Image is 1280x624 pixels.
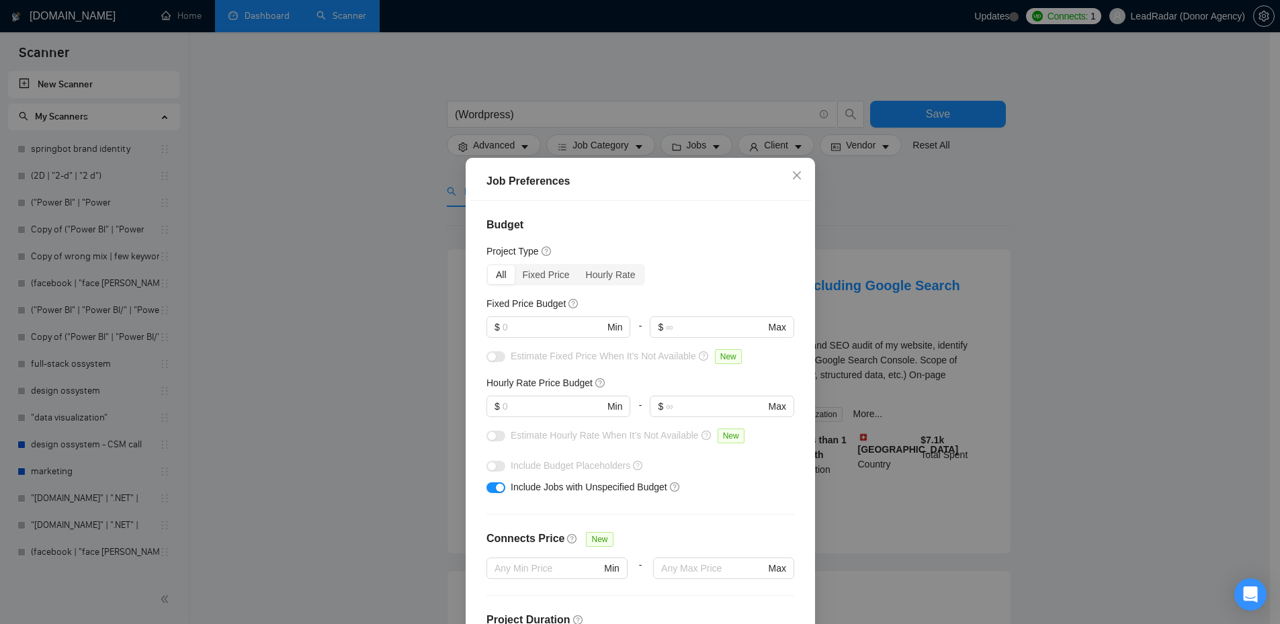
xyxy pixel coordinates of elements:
div: Job Preferences [486,173,794,189]
span: New [717,429,744,443]
span: Min [604,561,620,576]
button: Close [779,158,815,194]
input: ∞ [666,320,765,335]
div: Open Intercom Messenger [1234,578,1267,611]
h5: Project Type [486,244,539,259]
input: Any Max Price [661,561,765,576]
span: Min [607,320,622,335]
span: New [714,349,741,364]
span: question-circle [701,430,712,441]
input: 0 [502,399,604,414]
div: - [630,396,650,428]
span: Estimate Hourly Rate When It’s Not Available [511,430,699,441]
span: question-circle [698,351,709,361]
span: New [586,532,613,547]
span: Min [607,399,622,414]
span: Max [768,320,785,335]
span: question-circle [595,377,605,388]
h5: Hourly Rate Price Budget [486,375,593,390]
span: question-circle [568,298,579,309]
div: - [630,316,650,349]
div: Hourly Rate [577,265,643,284]
span: question-circle [633,460,644,471]
span: Include Jobs with Unspecified Budget [511,482,667,492]
span: question-circle [567,533,578,544]
div: - [627,558,652,595]
input: ∞ [666,399,765,414]
span: question-circle [541,246,552,257]
div: All [488,265,515,284]
input: Any Min Price [495,561,601,576]
h4: Budget [486,217,794,233]
span: Estimate Fixed Price When It’s Not Available [511,351,696,361]
span: close [792,170,802,181]
h5: Fixed Price Budget [486,296,566,311]
span: $ [495,399,500,414]
div: Fixed Price [514,265,577,284]
span: $ [495,320,500,335]
span: $ [658,399,663,414]
span: Max [768,561,785,576]
span: question-circle [669,482,680,492]
span: Max [768,399,785,414]
input: 0 [502,320,604,335]
span: Include Budget Placeholders [511,460,630,471]
span: $ [658,320,663,335]
h4: Connects Price [486,531,564,547]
